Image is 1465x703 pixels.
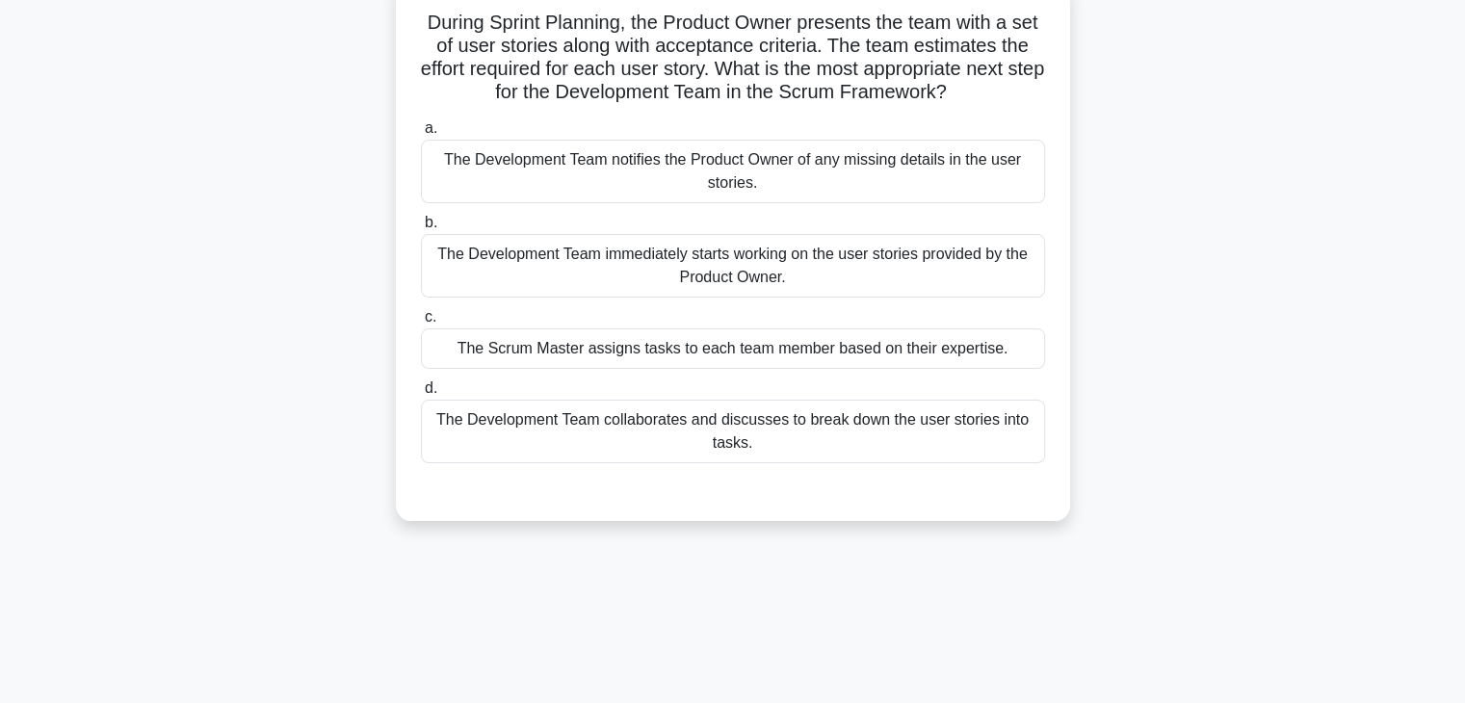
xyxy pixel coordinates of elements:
div: The Development Team immediately starts working on the user stories provided by the Product Owner. [421,234,1045,298]
div: The Development Team notifies the Product Owner of any missing details in the user stories. [421,140,1045,203]
h5: During Sprint Planning, the Product Owner presents the team with a set of user stories along with... [419,11,1047,105]
div: The Development Team collaborates and discusses to break down the user stories into tasks. [421,400,1045,463]
div: The Scrum Master assigns tasks to each team member based on their expertise. [421,328,1045,369]
span: c. [425,308,436,325]
span: b. [425,214,437,230]
span: a. [425,119,437,136]
span: d. [425,379,437,396]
